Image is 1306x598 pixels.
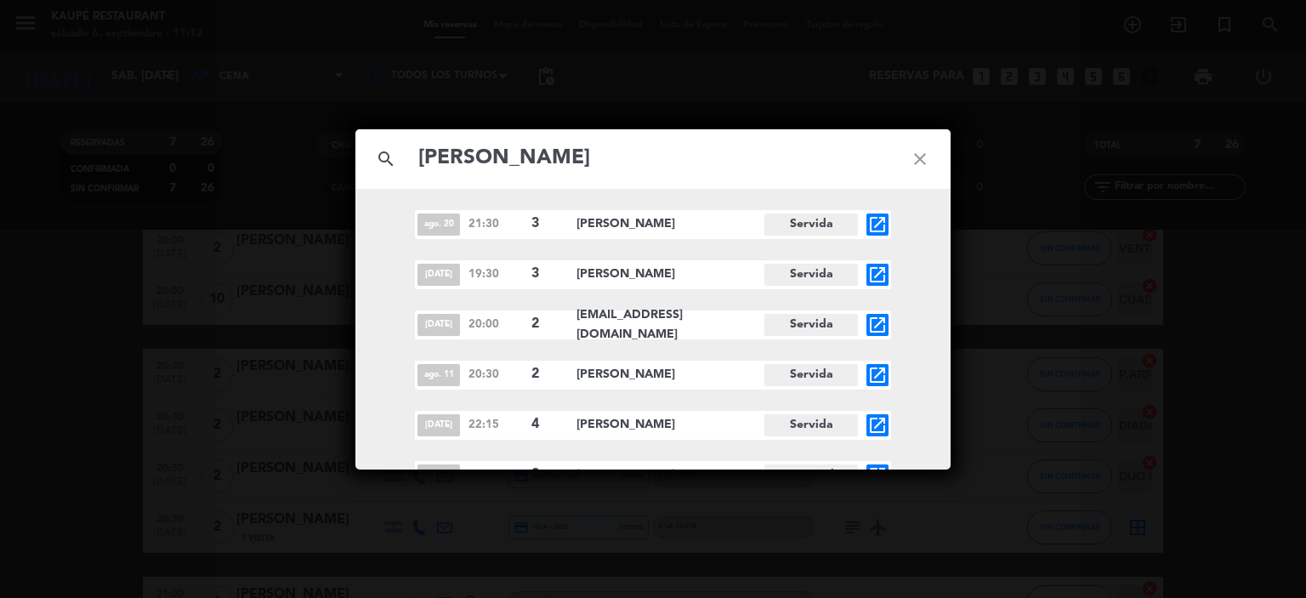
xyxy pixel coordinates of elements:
span: [PERSON_NAME] [576,415,764,435]
span: 20:30 [468,466,523,484]
span: 4 [531,413,562,436]
span: 22:15 [468,416,523,434]
span: [PERSON_NAME] [576,214,764,234]
span: 2 [531,464,562,486]
span: [DATE] [417,414,460,436]
span: ago. 20 [417,214,460,236]
span: 3 [531,263,562,285]
i: open_in_new [867,415,888,436]
span: 19:30 [468,265,523,283]
span: 2 [531,363,562,385]
input: Buscar reservas [417,141,889,176]
span: Servida [764,314,858,336]
span: 20:30 [468,366,523,384]
i: open_in_new [867,465,888,486]
span: Reservada [764,464,858,487]
span: [EMAIL_ADDRESS][DOMAIN_NAME] [576,305,764,345]
i: open_in_new [867,214,888,235]
span: Servida [764,364,858,386]
span: Servida [764,414,858,436]
span: [DATE] [417,264,460,286]
span: [PERSON_NAME] [576,465,764,485]
span: 2 [531,313,562,335]
span: 20:00 [468,316,523,333]
span: [PERSON_NAME] [576,365,764,384]
i: search [355,128,417,190]
i: open_in_new [867,265,888,285]
i: open_in_new [867,365,888,385]
span: Servida [764,264,858,286]
span: ago. 11 [417,364,460,386]
span: Servida [764,214,858,236]
i: close [889,128,951,190]
span: 21:30 [468,215,523,233]
span: [DATE] [417,464,460,487]
span: [DATE] [417,314,460,336]
span: 3 [531,213,562,235]
i: open_in_new [867,315,888,335]
span: [PERSON_NAME] [576,265,764,284]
